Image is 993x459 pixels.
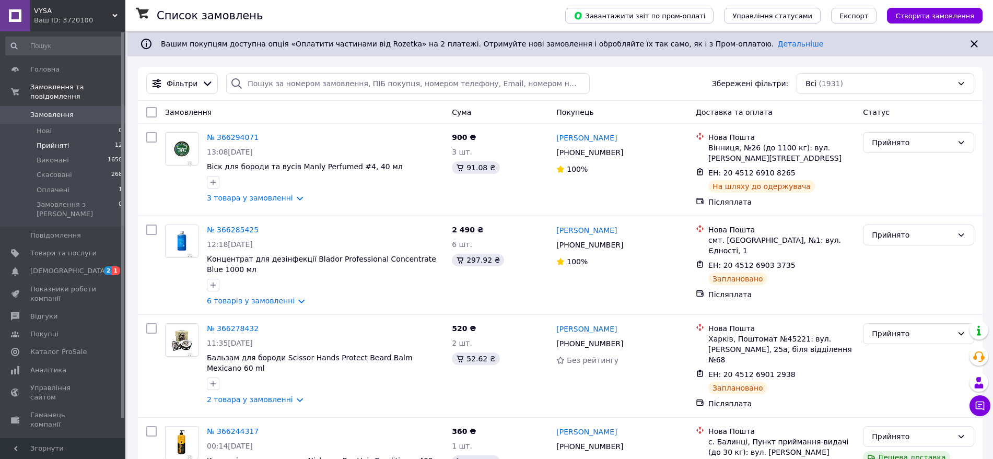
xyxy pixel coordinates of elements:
a: № 366278432 [207,324,259,333]
span: Без рейтингу [567,356,618,364]
a: [PERSON_NAME] [556,427,617,437]
div: [PHONE_NUMBER] [554,238,625,252]
span: 900 ₴ [452,133,476,142]
a: 3 товара у замовленні [207,194,293,202]
span: 100% [567,257,588,266]
button: Створити замовлення [887,8,983,23]
span: 268 [111,170,122,180]
span: ЕН: 20 4512 6910 8265 [708,169,796,177]
a: Віск для бороди та вусів Manly Perfumed #4, 40 мл [207,162,403,171]
span: Доставка та оплата [696,108,773,116]
div: Ваш ID: 3720100 [34,16,125,25]
button: Завантажити звіт по пром-оплаті [565,8,714,23]
span: Відгуки [30,312,57,321]
span: [DEMOGRAPHIC_DATA] [30,266,108,276]
span: Аналітика [30,366,66,375]
div: Заплановано [708,273,767,285]
div: 52.62 ₴ [452,352,499,365]
div: Заплановано [708,382,767,394]
span: 2 шт. [452,339,472,347]
span: Фільтри [167,78,197,89]
span: 00:14[DATE] [207,442,253,450]
span: Замовлення з [PERSON_NAME] [37,200,119,219]
a: Концентрат для дезінфекції Blador Professional Concentrate Blue 1000 мл [207,255,436,274]
div: Нова Пошта [708,426,855,437]
span: Статус [863,108,890,116]
div: На шляху до одержувача [708,180,815,193]
span: Замовлення та повідомлення [30,83,125,101]
div: 91.08 ₴ [452,161,499,174]
span: 1 шт. [452,442,472,450]
span: 1 [119,185,122,195]
a: 2 товара у замовленні [207,395,293,404]
span: Замовлення [30,110,74,120]
span: ЕН: 20 4512 6901 2938 [708,370,796,379]
img: Фото товару [170,324,194,356]
span: Гаманець компанії [30,410,97,429]
div: Нова Пошта [708,132,855,143]
div: Прийнято [872,137,953,148]
span: 11:35[DATE] [207,339,253,347]
a: № 366285425 [207,226,259,234]
a: Створити замовлення [877,11,983,19]
span: Створити замовлення [895,12,974,20]
span: 12:18[DATE] [207,240,253,249]
span: Нові [37,126,52,136]
div: Прийнято [872,229,953,241]
span: 13:08[DATE] [207,148,253,156]
img: Фото товару [170,427,194,459]
input: Пошук [5,37,123,55]
span: 12 [115,141,122,150]
div: Нова Пошта [708,225,855,235]
span: 520 ₴ [452,324,476,333]
h1: Список замовлень [157,9,263,22]
span: 360 ₴ [452,427,476,436]
span: VYSA [34,6,112,16]
a: Фото товару [165,132,198,166]
span: Експорт [839,12,869,20]
span: Покупці [30,329,59,339]
a: [PERSON_NAME] [556,133,617,143]
a: № 366294071 [207,133,259,142]
a: Бальзам для бороди Scissor Hands Protect Beard Balm Mexicano 60 ml [207,354,413,372]
span: Виконані [37,156,69,165]
button: Чат з покупцем [969,395,990,416]
div: Вінниця, №26 (до 1100 кг): вул. [PERSON_NAME][STREET_ADDRESS] [708,143,855,163]
span: 100% [567,165,588,173]
span: Повідомлення [30,231,81,240]
span: Прийняті [37,141,69,150]
div: [PHONE_NUMBER] [554,439,625,454]
a: [PERSON_NAME] [556,324,617,334]
a: Фото товару [165,225,198,258]
a: 6 товарів у замовленні [207,297,295,305]
span: Управління статусами [732,12,812,20]
span: Завантажити звіт по пром-оплаті [574,11,705,20]
span: Cума [452,108,471,116]
span: Збережені фільтри: [712,78,788,89]
img: Фото товару [170,133,194,165]
button: Експорт [831,8,877,23]
span: (1931) [819,79,843,88]
span: Управління сайтом [30,383,97,402]
span: 3 шт. [452,148,472,156]
span: Всі [805,78,816,89]
img: Фото товару [170,225,194,257]
div: Післяплата [708,197,855,207]
a: Фото товару [165,323,198,357]
a: № 366244317 [207,427,259,436]
div: Прийнято [872,431,953,442]
span: Товари та послуги [30,249,97,258]
span: Скасовані [37,170,72,180]
div: [PHONE_NUMBER] [554,336,625,351]
span: 1650 [108,156,122,165]
span: 2 [104,266,112,275]
div: Післяплата [708,289,855,300]
span: Оплачені [37,185,69,195]
span: 2 490 ₴ [452,226,484,234]
span: Головна [30,65,60,74]
span: Показники роботи компанії [30,285,97,303]
div: Нова Пошта [708,323,855,334]
div: Харків, Поштомат №45221: вул. [PERSON_NAME], 25а, біля відділення №68 [708,334,855,365]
